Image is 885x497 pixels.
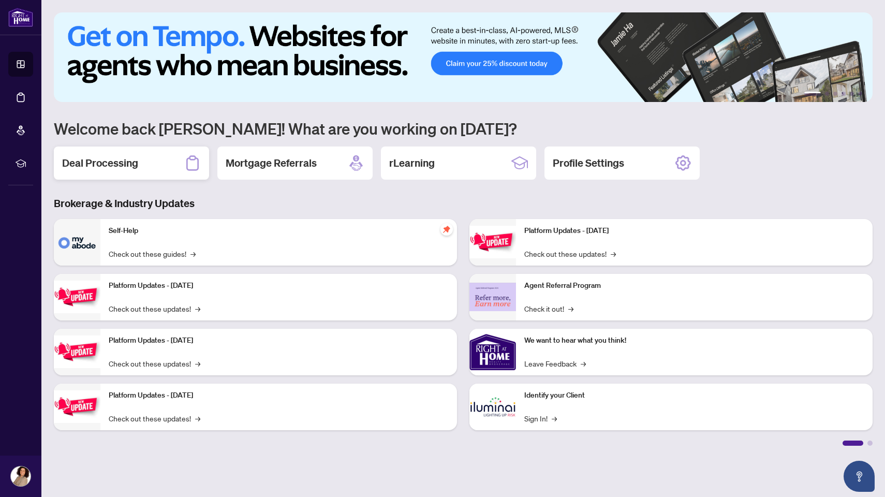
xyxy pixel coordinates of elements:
span: → [195,413,200,424]
span: → [190,248,196,259]
h2: Deal Processing [62,156,138,170]
h3: Brokerage & Industry Updates [54,196,873,211]
button: 3 [833,92,837,96]
button: 2 [825,92,829,96]
span: → [581,358,586,369]
p: Platform Updates - [DATE] [109,280,449,291]
p: Self-Help [109,225,449,237]
img: Slide 0 [54,12,873,102]
img: Profile Icon [11,466,31,486]
button: 4 [842,92,846,96]
a: Sign In!→ [524,413,557,424]
p: Platform Updates - [DATE] [109,335,449,346]
a: Check out these updates!→ [109,358,200,369]
img: Platform Updates - September 16, 2025 [54,281,100,313]
button: 6 [858,92,862,96]
img: logo [8,8,33,27]
h2: Profile Settings [553,156,624,170]
button: Open asap [844,461,875,492]
p: Platform Updates - [DATE] [524,225,864,237]
span: → [195,303,200,314]
img: Agent Referral Program [469,283,516,311]
button: 1 [804,92,821,96]
p: We want to hear what you think! [524,335,864,346]
h2: Mortgage Referrals [226,156,317,170]
span: pushpin [440,223,453,236]
span: → [568,303,573,314]
h1: Welcome back [PERSON_NAME]! What are you working on [DATE]? [54,119,873,138]
a: Check out these guides!→ [109,248,196,259]
a: Check out these updates!→ [109,303,200,314]
button: 5 [850,92,854,96]
img: We want to hear what you think! [469,329,516,375]
p: Identify your Client [524,390,864,401]
p: Agent Referral Program [524,280,864,291]
p: Platform Updates - [DATE] [109,390,449,401]
span: → [195,358,200,369]
img: Platform Updates - July 8, 2025 [54,390,100,423]
span: → [611,248,616,259]
h2: rLearning [389,156,435,170]
img: Self-Help [54,219,100,266]
img: Platform Updates - July 21, 2025 [54,335,100,368]
img: Identify your Client [469,384,516,430]
a: Check out these updates!→ [109,413,200,424]
span: → [552,413,557,424]
a: Check it out!→ [524,303,573,314]
a: Leave Feedback→ [524,358,586,369]
img: Platform Updates - June 23, 2025 [469,226,516,258]
a: Check out these updates!→ [524,248,616,259]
